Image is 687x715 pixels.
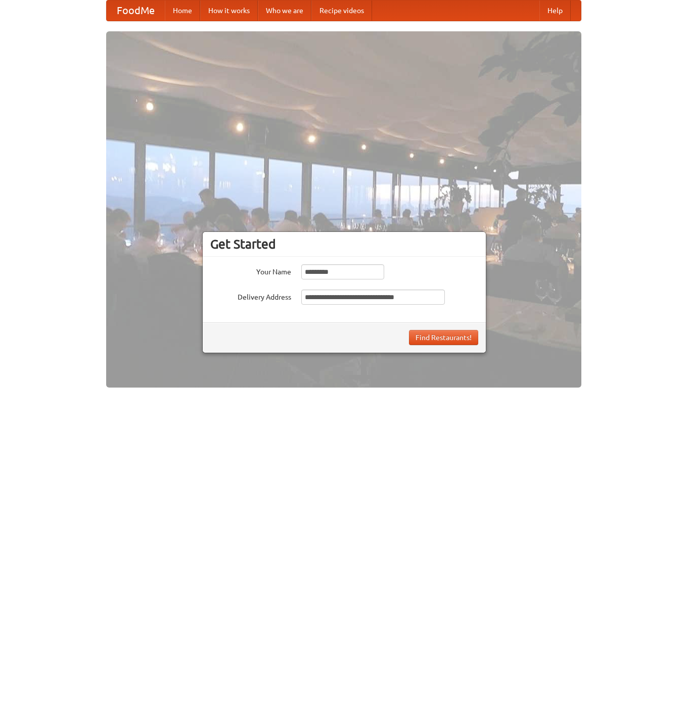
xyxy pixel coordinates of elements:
label: Your Name [210,264,291,277]
a: Home [165,1,200,21]
a: Recipe videos [311,1,372,21]
a: Help [539,1,571,21]
button: Find Restaurants! [409,330,478,345]
h3: Get Started [210,236,478,252]
a: How it works [200,1,258,21]
a: Who we are [258,1,311,21]
a: FoodMe [107,1,165,21]
label: Delivery Address [210,290,291,302]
